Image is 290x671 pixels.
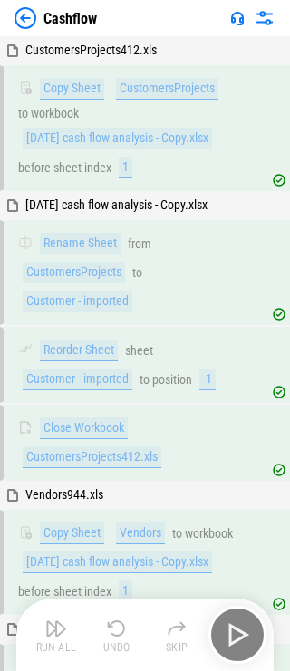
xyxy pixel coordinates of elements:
div: to [132,266,142,280]
div: CustomersProjects [23,262,125,283]
span: Vendors944.xls [25,487,103,502]
span: CustomersProjects412.xls [25,43,157,57]
div: [DATE] cash flow analysis - Copy.xlsx [23,128,212,149]
div: Cashflow [43,10,97,27]
div: to position [140,373,192,387]
div: Copy Sheet [40,78,104,100]
div: 1 [119,157,132,178]
div: 1 [119,580,132,602]
span: [DATE] cash flow analysis - Copy.xlsx [25,197,208,212]
div: [DATE] cash flow analysis - Copy.xlsx [23,551,212,573]
div: Rename Sheet [40,233,121,254]
div: -1 [199,369,216,390]
div: before sheet index [18,585,111,599]
img: Support [230,11,245,25]
div: Close Workbook [40,417,128,439]
div: CustomersProjects412.xls [23,446,161,468]
div: Reorder Sheet [40,340,118,361]
div: from [128,237,151,251]
div: Customer - imported [23,291,132,312]
div: CustomersProjects [116,78,218,100]
div: to workbook [18,107,79,120]
div: Vendors [116,522,165,544]
div: to workbook [172,527,233,541]
div: before sheet index [18,161,111,175]
div: Customer - imported [23,369,132,390]
img: Settings menu [254,7,275,29]
img: Back [14,7,36,29]
div: sheet [125,344,153,358]
div: Copy Sheet [40,522,104,544]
